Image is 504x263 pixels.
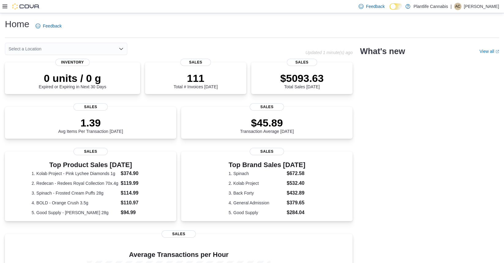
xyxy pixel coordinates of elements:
[240,117,294,134] div: Transaction Average [DATE]
[250,148,284,155] span: Sales
[73,148,108,155] span: Sales
[121,199,150,206] dd: $110.97
[174,72,218,89] div: Total # Invoices [DATE]
[12,3,40,9] img: Cova
[174,72,218,84] p: 111
[162,230,196,238] span: Sales
[454,3,461,10] div: Adrianna Curnew
[33,20,64,32] a: Feedback
[480,49,499,54] a: View allExternal link
[121,189,150,197] dd: $114.99
[229,200,284,206] dt: 4. General Admission
[10,251,348,258] h4: Average Transactions per Hour
[39,72,106,84] p: 0 units / 0 g
[32,170,118,177] dt: 1. Kolab Project - Pink Lychee Diamonds 1g
[58,117,123,129] p: 1.39
[229,170,284,177] dt: 1. Spinach
[181,59,211,66] span: Sales
[39,72,106,89] div: Expired or Expiring in Next 30 Days
[55,59,90,66] span: Inventory
[360,46,405,56] h2: What's new
[390,3,402,10] input: Dark Mode
[280,72,324,89] div: Total Sales [DATE]
[119,46,124,51] button: Open list of options
[121,180,150,187] dd: $119.99
[5,18,29,30] h1: Home
[495,50,499,53] svg: External link
[229,180,284,186] dt: 2. Kolab Project
[287,59,317,66] span: Sales
[366,3,385,9] span: Feedback
[287,170,305,177] dd: $672.58
[32,161,150,169] h3: Top Product Sales [DATE]
[32,190,118,196] dt: 3. Spinach - Frosted Cream Puffs 28g
[287,189,305,197] dd: $432.89
[32,180,118,186] dt: 2. Redecan - Redees Royal Collection 70x.4g
[73,103,108,111] span: Sales
[229,190,284,196] dt: 3. Back Forty
[455,3,461,10] span: AC
[121,170,150,177] dd: $374.90
[280,72,324,84] p: $5093.63
[287,180,305,187] dd: $532.40
[287,209,305,216] dd: $284.04
[229,161,305,169] h3: Top Brand Sales [DATE]
[305,50,353,55] p: Updated 1 minute(s) ago
[229,210,284,216] dt: 5. Good Supply
[240,117,294,129] p: $45.89
[121,209,150,216] dd: $94.99
[413,3,448,10] p: Plantlife Cannabis
[58,117,123,134] div: Avg Items Per Transaction [DATE]
[250,103,284,111] span: Sales
[32,210,118,216] dt: 5. Good Supply - [PERSON_NAME] 28g
[32,200,118,206] dt: 4. BOLD - Orange Crush 3.5g
[43,23,62,29] span: Feedback
[287,199,305,206] dd: $379.65
[356,0,387,13] a: Feedback
[464,3,499,10] p: [PERSON_NAME]
[450,3,452,10] p: |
